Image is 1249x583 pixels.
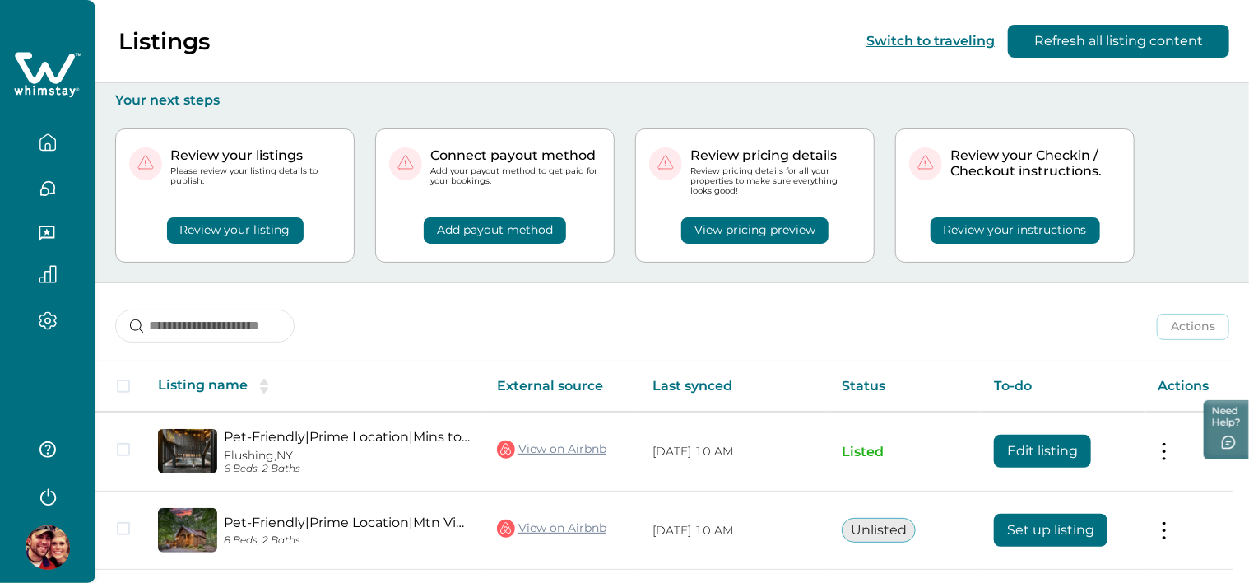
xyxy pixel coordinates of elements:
p: 6 Beds, 2 Baths [224,463,471,475]
button: Review your instructions [931,217,1100,244]
button: Review your listing [167,217,304,244]
button: Switch to traveling [866,33,995,49]
button: Add payout method [424,217,566,244]
p: Review your listings [170,147,341,164]
img: propertyImage_Pet-Friendly|Prime Location|Mtn Views|Hot Tub [158,508,217,553]
button: Unlisted [842,518,916,543]
p: [DATE] 10 AM [653,523,816,539]
p: Flushing, NY [224,449,471,463]
button: Set up listing [994,514,1107,547]
a: View on Airbnb [497,439,606,460]
th: Status [829,361,981,412]
p: Listed [842,444,968,460]
th: To-do [981,361,1145,412]
p: Connect payout method [430,147,601,164]
a: Pet-Friendly|Prime Location|Mtn Views|Hot Tub [224,515,471,530]
th: External source [484,361,640,412]
a: View on Airbnb [497,518,606,539]
button: View pricing preview [681,217,829,244]
p: Review pricing details [690,147,861,164]
p: 8 Beds, 2 Baths [224,534,471,547]
th: Last synced [640,361,829,412]
p: Your next steps [115,92,1229,109]
p: Listings [118,27,210,55]
p: Please review your listing details to publish. [170,166,341,186]
img: Whimstay Host [26,525,70,570]
p: [DATE] 10 AM [653,444,816,460]
th: Listing name [145,361,484,412]
button: Actions [1157,314,1229,340]
p: Review pricing details for all your properties to make sure everything looks good! [690,166,861,197]
button: sorting [248,378,281,394]
p: Review your Checkin / Checkout instructions. [950,147,1121,180]
th: Actions [1145,361,1233,412]
img: propertyImage_Pet-Friendly|Prime Location|Mins to Pkwy|Hot tub [158,429,217,473]
button: Edit listing [994,435,1091,468]
a: Pet-Friendly|Prime Location|Mins to [GEOGRAPHIC_DATA]|Hot tub [224,429,471,445]
p: Add your payout method to get paid for your bookings. [430,166,601,186]
button: Refresh all listing content [1008,25,1229,58]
